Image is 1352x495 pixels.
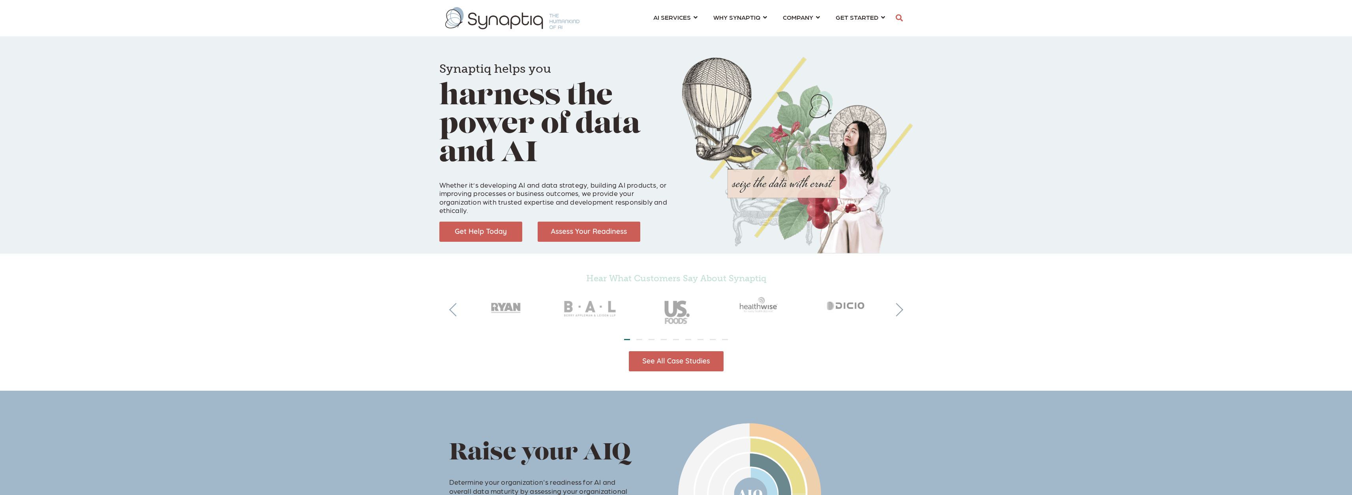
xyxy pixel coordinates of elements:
[890,303,903,316] button: Next
[624,339,630,340] li: Page dot 1
[682,57,913,254] img: Collage of girl, balloon, bird, and butterfly, with seize the data with ernst text
[710,339,716,340] li: Page dot 8
[653,10,698,24] a: AI SERVICES
[449,442,631,465] span: Raise your AIQ
[439,172,670,215] p: Whether it’s developing AI and data strategy, building AI products, or improving processes or bus...
[804,287,889,322] img: Dicio
[439,51,670,168] h1: harness the power of data and AI
[719,287,804,322] img: Healthwise_gray50
[836,10,885,24] a: GET STARTED
[634,287,719,331] img: USFoods_gray50
[445,7,579,29] img: synaptiq logo-1
[673,339,679,340] li: Page dot 5
[548,287,634,331] img: BAL_gray50
[713,13,760,21] span: WHY SYNAPTIQ
[722,339,728,340] li: Page dot 9
[629,351,724,371] img: See All Case Studies
[685,339,691,340] li: Page dot 6
[439,222,522,242] img: Get Help Today
[645,4,893,32] nav: menu
[439,62,551,76] span: Synaptiq helps you
[783,13,813,21] span: COMPANY
[713,10,767,24] a: WHY SYNAPTIQ
[653,13,691,21] span: AI SERVICES
[463,287,548,322] img: RyanCompanies_gray50_2
[661,339,667,340] li: Page dot 4
[449,303,463,316] button: Previous
[836,13,878,21] span: GET STARTED
[698,339,703,340] li: Page dot 7
[636,339,642,340] li: Page dot 2
[649,339,654,340] li: Page dot 3
[463,273,889,284] h5: Hear What Customers Say About Synaptiq
[783,10,820,24] a: COMPANY
[538,222,640,242] img: Assess Your Readiness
